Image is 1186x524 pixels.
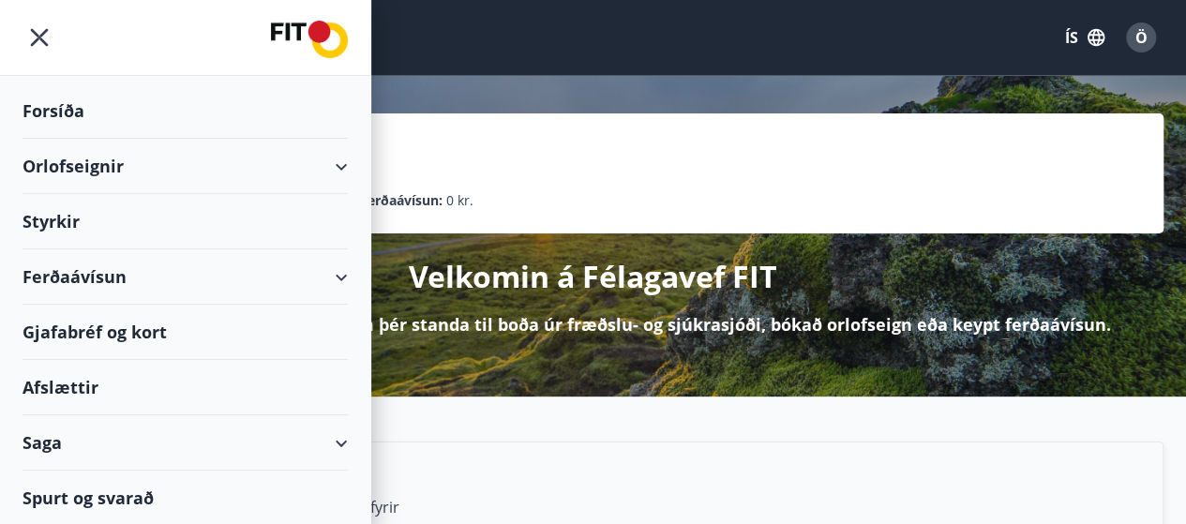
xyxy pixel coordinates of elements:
[23,194,348,249] div: Styrkir
[23,139,348,194] div: Orlofseignir
[1118,15,1163,60] button: Ö
[23,249,348,305] div: Ferðaávísun
[23,415,348,471] div: Saga
[1135,27,1148,48] span: Ö
[23,21,56,54] button: menu
[76,312,1111,337] p: Hér getur þú sótt um þá styrki sem þér standa til boða úr fræðslu- og sjúkrasjóði, bókað orlofsei...
[409,256,777,297] p: Velkomin á Félagavef FIT
[446,190,473,211] span: 0 kr.
[23,360,348,415] div: Afslættir
[23,305,348,360] div: Gjafabréf og kort
[23,83,348,139] div: Forsíða
[360,190,443,211] p: Ferðaávísun :
[1055,21,1115,54] button: ÍS
[271,21,348,58] img: union_logo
